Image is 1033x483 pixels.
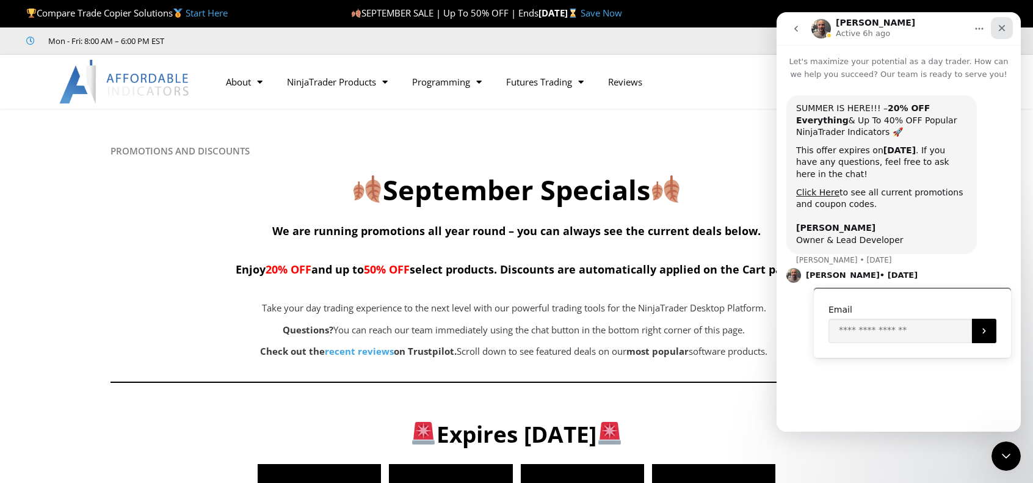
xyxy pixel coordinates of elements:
h3: Expires [DATE] [131,419,903,449]
img: 🏆 [27,9,36,18]
span: SEPTEMBER SALE | Up To 50% OFF | Ends [351,7,538,19]
img: 🚨 [598,422,621,445]
a: Reviews [596,68,654,96]
p: You can reach our team immediately using the chat button in the bottom right corner of this page. [172,322,857,339]
h6: PROMOTIONS AND DISCOUNTS [111,145,922,157]
img: 🥇 [173,9,183,18]
p: Scroll down to see featured deals on our software products. [172,343,857,360]
a: recent reviews [325,345,394,357]
nav: Menu [214,68,790,96]
iframe: Intercom live chat [991,441,1021,471]
img: ⌛ [568,9,578,18]
b: most popular [626,345,689,357]
span: We are running promotions all year round – you can always see the current deals below. [272,223,761,238]
span: Mon - Fri: 8:00 AM – 6:00 PM EST [45,34,164,48]
a: Programming [400,68,494,96]
img: 🚨 [412,422,435,445]
a: NinjaTrader Products [275,68,400,96]
a: Futures Trading [494,68,596,96]
strong: [DATE] [538,7,581,19]
a: Save Now [581,7,622,19]
span: Enjoy and up to select products. Discounts are automatically applied on the Cart page! [236,262,798,277]
img: LogoAI | Affordable Indicators – NinjaTrader [59,60,190,104]
span: 20% OFF [266,262,311,277]
a: About [214,68,275,96]
iframe: Intercom live chat [777,12,1021,432]
img: 🍂 [652,175,680,203]
img: 🍂 [352,9,361,18]
img: 🍂 [353,175,381,203]
strong: Check out the on Trustpilot. [260,345,457,357]
span: 50% OFF [364,262,410,277]
a: Start Here [186,7,228,19]
h2: September Specials [111,172,922,208]
span: Compare Trade Copier Solutions [26,7,228,19]
iframe: Customer reviews powered by Trustpilot [181,35,364,47]
strong: Questions? [283,324,333,336]
span: Take your day trading experience to the next level with our powerful trading tools for the NinjaT... [262,302,766,314]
